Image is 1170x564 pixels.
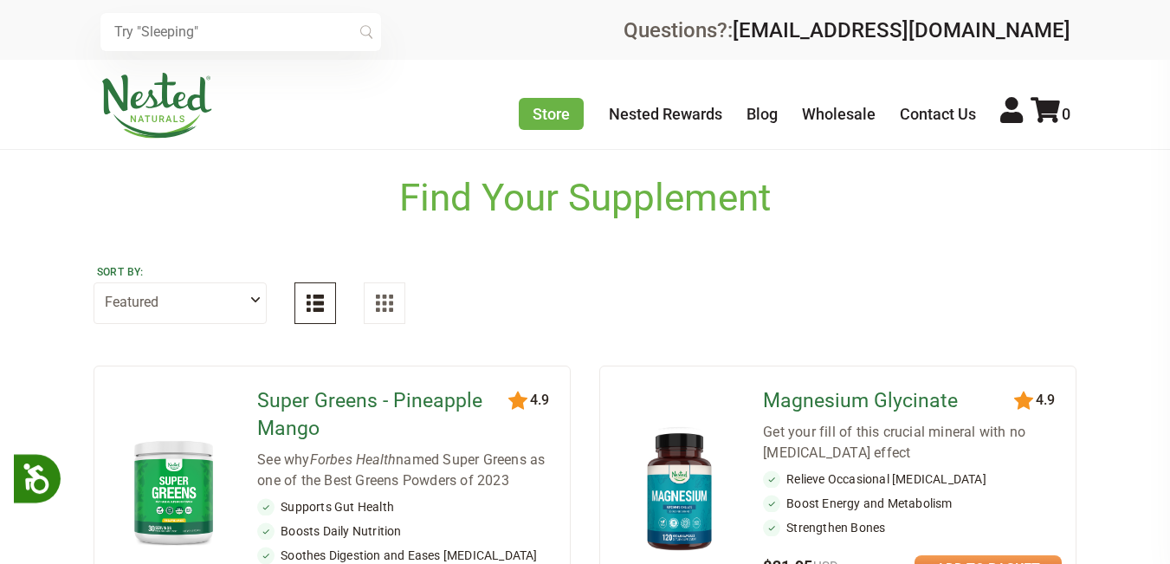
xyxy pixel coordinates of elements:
[519,98,584,130] a: Store
[733,18,1070,42] a: [EMAIL_ADDRESS][DOMAIN_NAME]
[763,495,1062,512] li: Boost Energy and Metabolism
[100,13,381,51] input: Try "Sleeping"
[624,20,1070,41] div: Questions?:
[100,73,213,139] img: Nested Naturals
[97,265,263,279] label: Sort by:
[1031,105,1070,123] a: 0
[628,425,732,559] img: Magnesium Glycinate
[310,451,397,468] em: Forbes Health
[763,470,1062,488] li: Relieve Occasional [MEDICAL_DATA]
[763,422,1062,464] div: Get your fill of this crucial mineral with no [MEDICAL_DATA] effect
[257,498,556,515] li: Supports Gut Health
[802,105,876,123] a: Wholesale
[307,295,324,312] img: List
[257,450,556,491] div: See why named Super Greens as one of the Best Greens Powders of 2023
[399,176,771,220] h1: Find Your Supplement
[609,105,722,123] a: Nested Rewards
[900,105,976,123] a: Contact Us
[257,522,556,540] li: Boosts Daily Nutrition
[747,105,778,123] a: Blog
[122,432,226,552] img: Super Greens - Pineapple Mango
[1062,105,1070,123] span: 0
[763,387,1017,415] a: Magnesium Glycinate
[257,547,556,564] li: Soothes Digestion and Eases [MEDICAL_DATA]
[763,519,1062,536] li: Strengthen Bones
[376,295,393,312] img: Grid
[257,387,511,443] a: Super Greens - Pineapple Mango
